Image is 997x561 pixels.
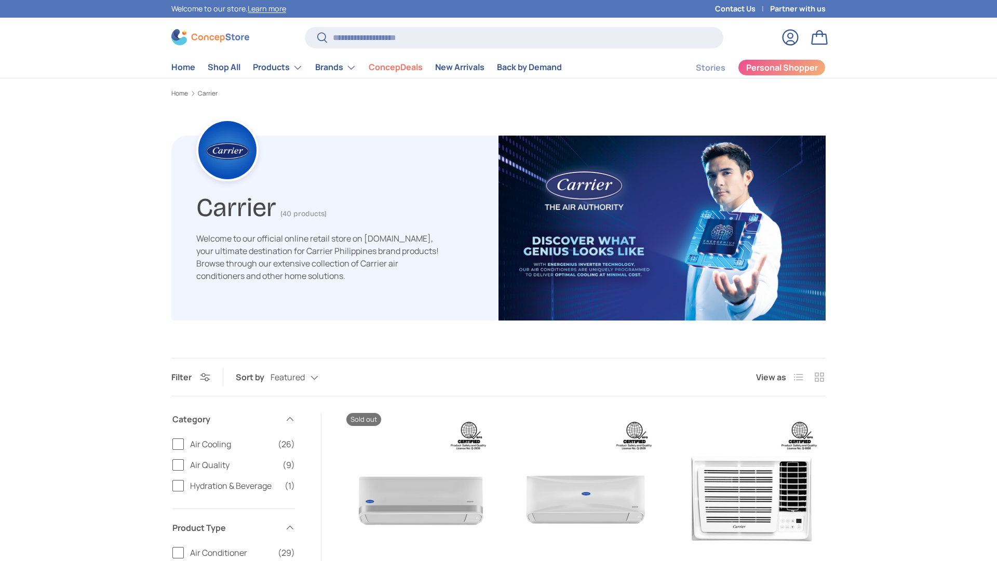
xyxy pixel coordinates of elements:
[285,479,295,492] span: (1)
[309,57,362,78] summary: Brands
[253,57,303,78] a: Products
[738,59,826,76] a: Personal Shopper
[171,29,249,45] img: ConcepStore
[746,63,818,72] span: Personal Shopper
[498,136,826,320] img: carrier-banner-image-concepstore
[497,57,562,77] a: Back by Demand
[756,371,786,383] span: View as
[236,371,271,383] label: Sort by
[271,372,305,382] span: Featured
[171,90,188,97] a: Home
[171,3,286,15] p: Welcome to our store.
[172,413,278,425] span: Category
[271,368,339,386] button: Featured
[190,546,272,559] span: Air Conditioner
[171,57,195,77] a: Home
[190,459,276,471] span: Air Quality
[671,57,826,78] nav: Secondary
[369,57,423,77] a: ConcepDeals
[171,89,826,98] nav: Breadcrumbs
[280,209,327,218] span: (40 products)
[278,438,295,450] span: (26)
[346,413,381,426] span: Sold out
[172,400,295,438] summary: Category
[190,479,278,492] span: Hydration & Beverage
[208,57,240,77] a: Shop All
[278,546,295,559] span: (29)
[435,57,484,77] a: New Arrivals
[198,90,218,97] a: Carrier
[248,4,286,14] a: Learn more
[171,371,210,383] button: Filter
[315,57,356,78] a: Brands
[196,232,440,282] p: Welcome to our official online retail store on [DOMAIN_NAME], your ultimate destination for Carri...
[247,57,309,78] summary: Products
[171,371,192,383] span: Filter
[715,3,770,15] a: Contact Us
[770,3,826,15] a: Partner with us
[190,438,272,450] span: Air Cooling
[696,58,725,78] a: Stories
[172,522,278,534] span: Product Type
[282,459,295,471] span: (9)
[172,509,295,546] summary: Product Type
[171,57,562,78] nav: Primary
[196,188,276,223] h1: Carrier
